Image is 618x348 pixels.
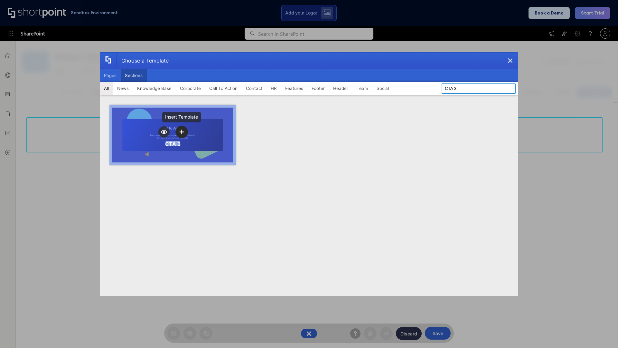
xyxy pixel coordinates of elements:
[176,82,205,95] button: Corporate
[329,82,352,95] button: Header
[586,317,618,348] iframe: Chat Widget
[133,82,176,95] button: Knowledge Base
[116,53,169,69] div: Choose a Template
[100,52,518,296] div: template selector
[281,82,307,95] button: Features
[113,82,133,95] button: News
[165,141,181,147] div: CTA 3
[121,69,147,82] button: Sections
[242,82,267,95] button: Contact
[205,82,242,95] button: Call To Action
[100,82,113,95] button: All
[372,82,393,95] button: Social
[307,82,329,95] button: Footer
[352,82,372,95] button: Team
[100,69,121,82] button: Pages
[442,83,516,94] input: Search
[267,82,281,95] button: HR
